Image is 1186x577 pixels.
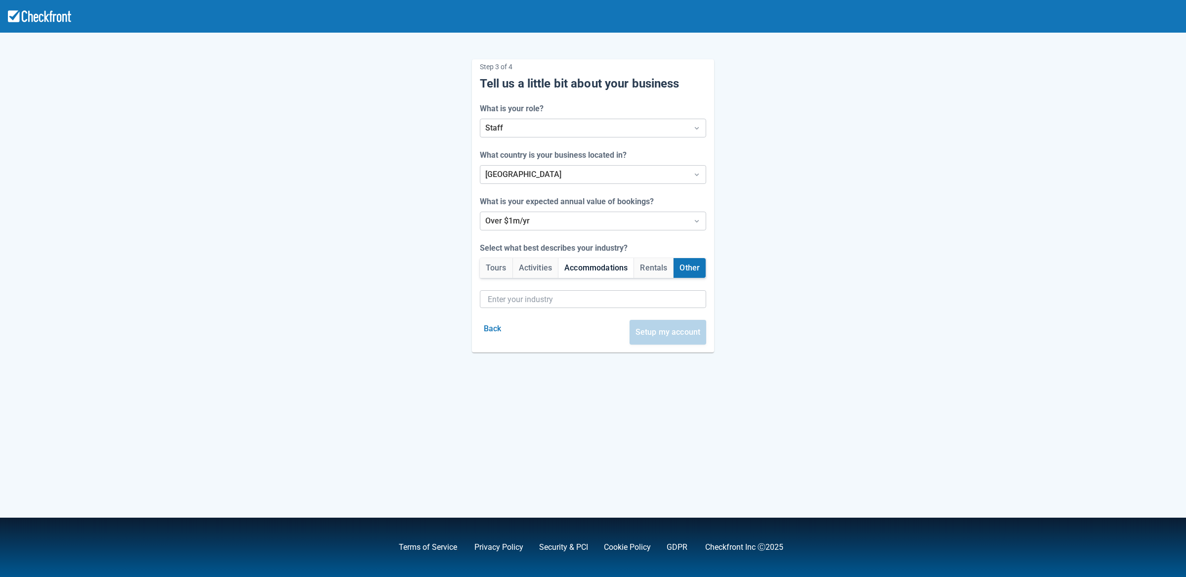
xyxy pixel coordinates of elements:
[480,59,707,74] p: Step 3 of 4
[705,542,783,552] a: Checkfront Inc Ⓒ2025
[692,216,702,226] span: Dropdown icon
[480,258,512,278] button: Tours
[480,103,548,115] label: What is your role?
[480,76,707,91] h5: Tell us a little bit about your business
[604,542,651,552] a: Cookie Policy
[1044,470,1186,577] iframe: Chat Widget
[399,542,457,552] a: Terms of Service
[651,541,689,553] div: .
[480,242,632,254] label: Select what best describes your industry?
[480,196,658,208] label: What is your expected annual value of bookings?
[513,258,558,278] button: Activities
[539,542,588,552] a: Security & PCI
[474,542,523,552] a: Privacy Policy
[480,320,506,338] button: Back
[480,324,506,333] a: Back
[383,541,459,553] div: ,
[634,258,673,278] button: Rentals
[667,542,687,552] a: GDPR
[480,149,631,161] label: What country is your business located in?
[488,290,697,308] input: Enter your industry
[692,170,702,179] span: Dropdown icon
[692,123,702,133] span: Dropdown icon
[558,258,634,278] button: Accommodations
[674,258,706,278] button: Other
